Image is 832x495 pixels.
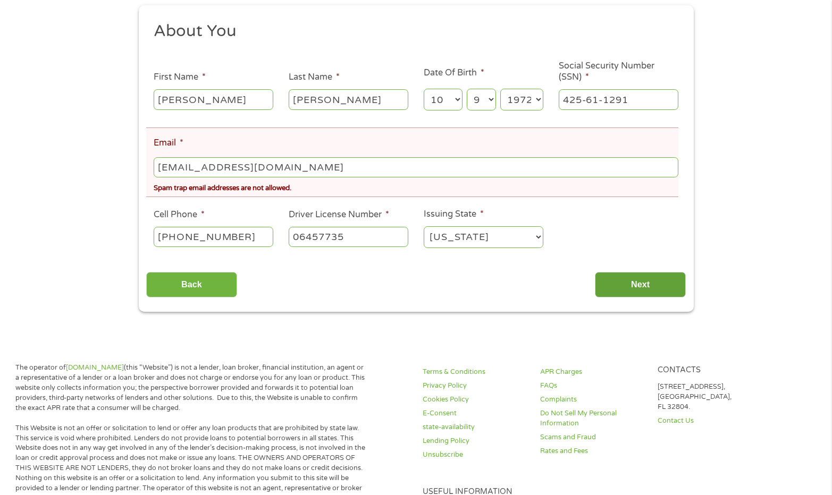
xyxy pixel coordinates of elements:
input: john@gmail.com [154,157,678,177]
a: [DOMAIN_NAME] [66,363,124,372]
input: Next [595,272,686,298]
p: The operator of (this “Website”) is not a lender, loan broker, financial institution, an agent or... [15,363,368,413]
a: Rates and Fees [540,446,645,456]
input: 078-05-1120 [559,89,678,109]
input: Smith [289,89,408,109]
a: Complaints [540,395,645,405]
label: Cell Phone [154,209,205,220]
a: state-availability [423,422,527,432]
label: Issuing State [424,209,484,220]
h2: About You [154,21,670,42]
h4: Contacts [658,365,762,375]
label: First Name [154,72,206,83]
a: E-Consent [423,408,527,419]
label: Last Name [289,72,340,83]
a: Privacy Policy [423,381,527,391]
input: Back [146,272,237,298]
a: Contact Us [658,416,762,426]
a: APR Charges [540,367,645,377]
a: Lending Policy [423,436,527,446]
a: Cookies Policy [423,395,527,405]
label: Driver License Number [289,209,389,220]
input: (541) 754-3010 [154,227,273,247]
label: Social Security Number (SSN) [559,61,678,83]
div: Spam trap email addresses are not allowed. [154,180,678,194]
input: John [154,89,273,109]
a: Do Not Sell My Personal Information [540,408,645,429]
label: Email [154,138,183,149]
a: Scams and Fraud [540,432,645,442]
p: [STREET_ADDRESS], [GEOGRAPHIC_DATA], FL 32804. [658,382,762,412]
a: Unsubscribe [423,450,527,460]
label: Date Of Birth [424,67,484,79]
a: Terms & Conditions [423,367,527,377]
a: FAQs [540,381,645,391]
